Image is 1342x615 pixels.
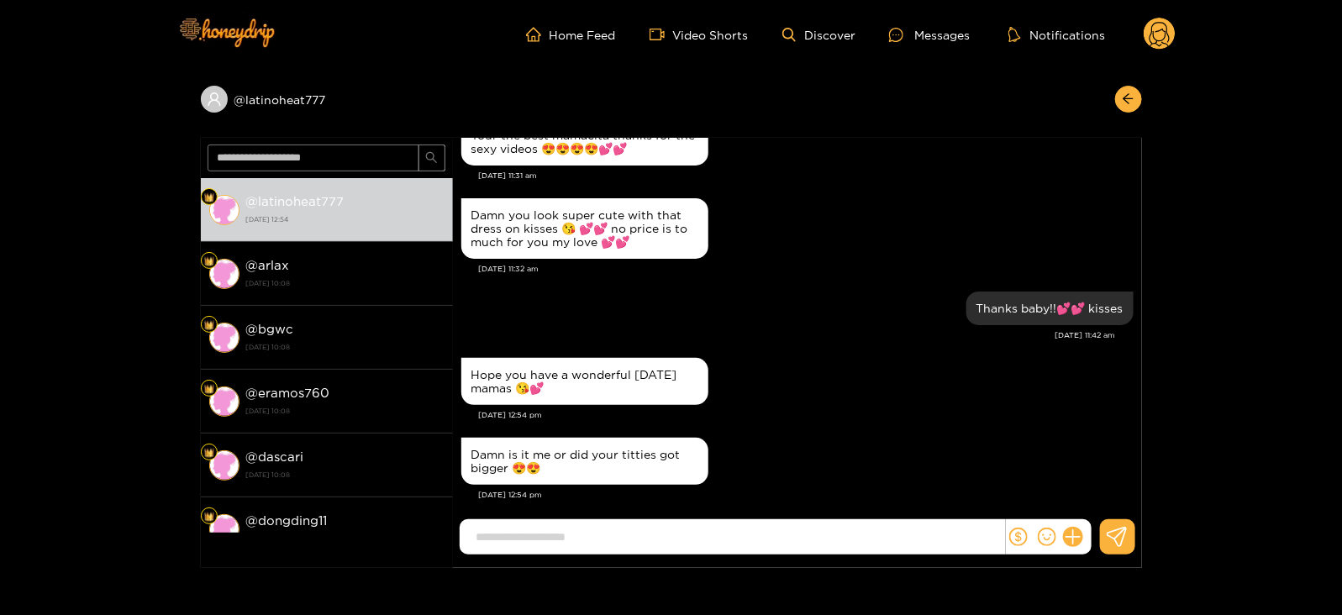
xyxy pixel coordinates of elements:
[204,192,214,202] img: Fan Level
[204,256,214,266] img: Fan Level
[1115,86,1142,113] button: arrow-left
[246,531,445,546] strong: [DATE] 10:08
[246,258,290,272] strong: @ arlax
[418,145,445,171] button: search
[246,276,445,291] strong: [DATE] 10:08
[1006,524,1031,549] button: dollar
[204,448,214,458] img: Fan Level
[207,92,222,107] span: user
[650,27,673,42] span: video-camera
[461,198,708,259] div: Aug. 15, 11:32 am
[1038,528,1056,546] span: smile
[246,513,328,528] strong: @ dongding11
[246,212,445,227] strong: [DATE] 12:54
[204,320,214,330] img: Fan Level
[209,195,239,225] img: conversation
[209,450,239,481] img: conversation
[966,292,1134,325] div: Aug. 15, 11:42 am
[976,302,1124,315] div: Thanks baby!!💕💕 kisses
[204,384,214,394] img: Fan Level
[201,86,453,113] div: @latinoheat777
[1122,92,1134,107] span: arrow-left
[425,151,438,166] span: search
[246,322,294,336] strong: @ bgwc
[471,129,698,155] div: Your the best mamacita thanks for the sexy videos 😍😍😍😍💕💕
[461,438,708,485] div: Aug. 15, 12:54 pm
[1003,26,1110,43] button: Notifications
[1009,528,1028,546] span: dollar
[479,263,1134,275] div: [DATE] 11:32 am
[479,409,1134,421] div: [DATE] 12:54 pm
[461,358,708,405] div: Aug. 15, 12:54 pm
[782,28,855,42] a: Discover
[461,329,1116,341] div: [DATE] 11:42 am
[209,514,239,544] img: conversation
[246,403,445,418] strong: [DATE] 10:08
[479,489,1134,501] div: [DATE] 12:54 pm
[209,323,239,353] img: conversation
[479,170,1134,181] div: [DATE] 11:31 am
[246,449,304,464] strong: @ dascari
[246,339,445,355] strong: [DATE] 10:08
[246,194,345,208] strong: @ latinoheat777
[526,27,616,42] a: Home Feed
[650,27,749,42] a: Video Shorts
[209,259,239,289] img: conversation
[209,386,239,417] img: conversation
[461,118,708,166] div: Aug. 15, 11:31 am
[246,467,445,482] strong: [DATE] 10:08
[471,368,698,395] div: Hope you have a wonderful [DATE] mamas 😘💕
[471,448,698,475] div: Damn is it me or did your titties got bigger 😍😍
[526,27,550,42] span: home
[471,208,698,249] div: Damn you look super cute with that dress on kisses 😘 💕💕 no price is to much for you my love 💕💕
[889,25,970,45] div: Messages
[246,386,330,400] strong: @ eramos760
[204,512,214,522] img: Fan Level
